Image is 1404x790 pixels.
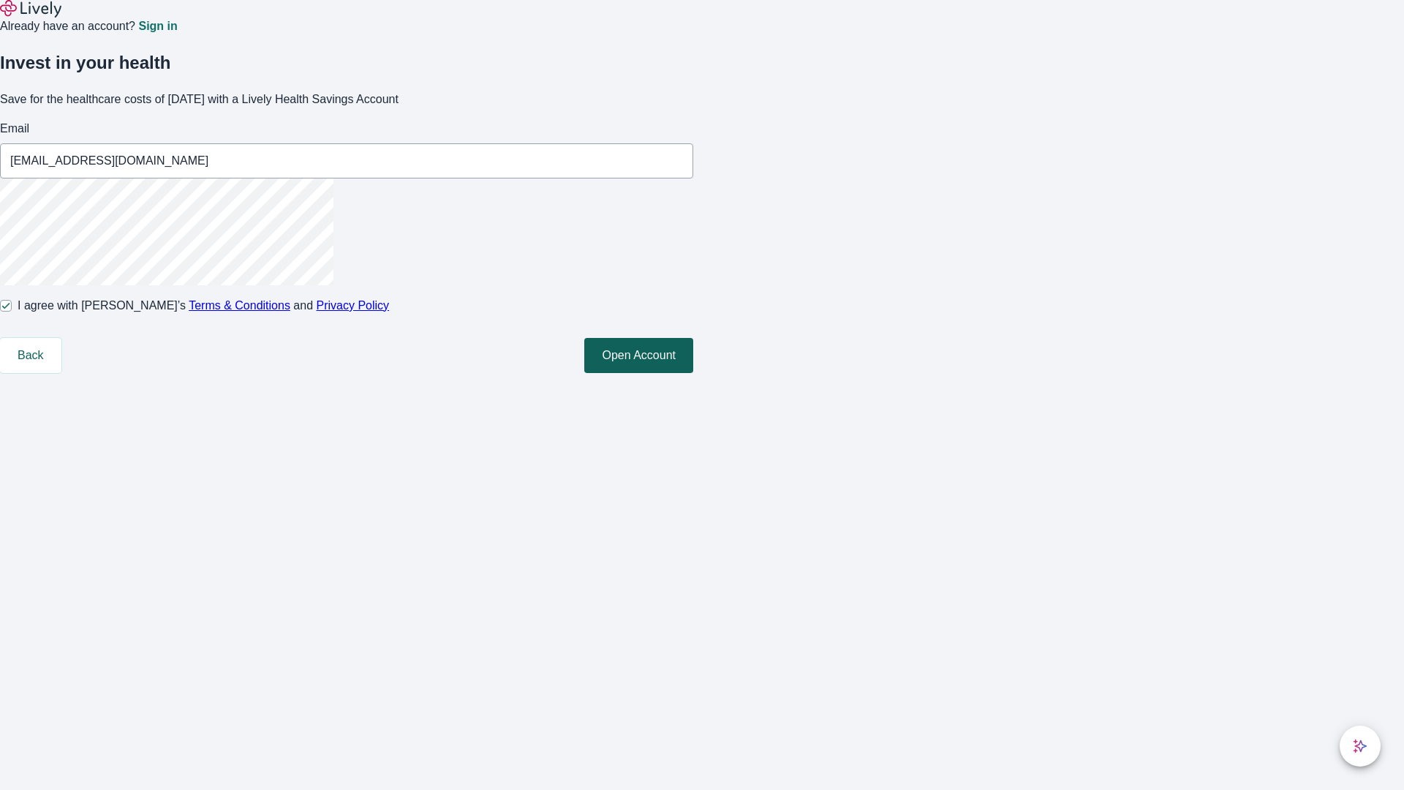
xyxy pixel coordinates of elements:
span: I agree with [PERSON_NAME]’s and [18,297,389,315]
a: Sign in [138,20,177,32]
svg: Lively AI Assistant [1353,739,1367,753]
a: Terms & Conditions [189,299,290,312]
button: chat [1340,726,1381,767]
a: Privacy Policy [317,299,390,312]
button: Open Account [584,338,693,373]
